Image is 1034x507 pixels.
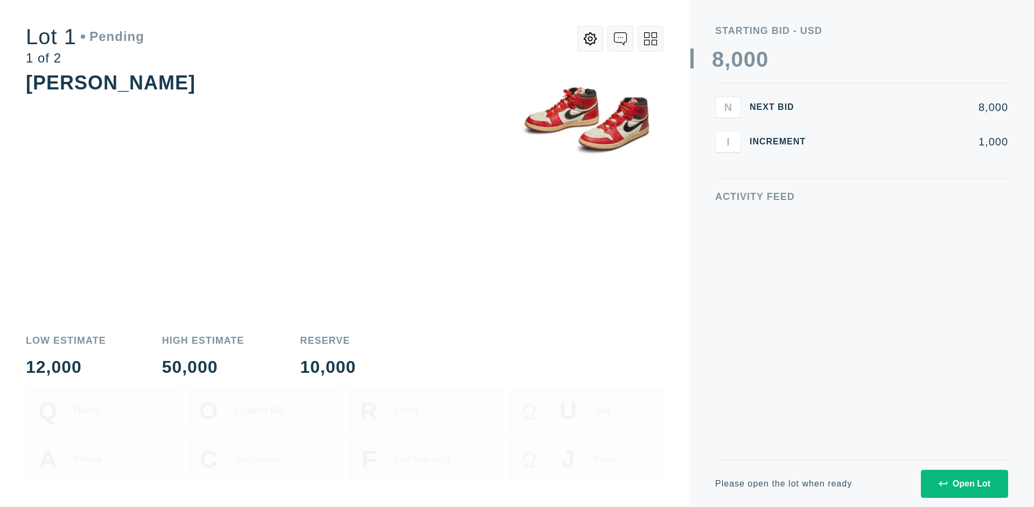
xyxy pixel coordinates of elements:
div: 50,000 [162,358,244,376]
div: Next Bid [750,103,814,112]
div: Reserve [300,336,356,345]
span: N [724,101,732,113]
div: 0 [756,48,768,70]
div: Starting Bid - USD [715,26,1008,36]
span: I [726,135,730,148]
button: Open Lot [921,470,1008,498]
div: 1,000 [823,136,1008,147]
div: Low Estimate [26,336,106,345]
div: Pending [81,30,144,43]
div: 1 of 2 [26,52,144,65]
div: 12,000 [26,358,106,376]
div: Open Lot [939,479,990,489]
div: Please open the lot when ready [715,480,852,488]
div: 10,000 [300,358,356,376]
button: N [715,96,741,118]
div: High Estimate [162,336,244,345]
div: 8,000 [823,102,1008,113]
div: Lot 1 [26,26,144,47]
div: [PERSON_NAME] [26,72,195,94]
div: 0 [731,48,743,70]
div: , [724,48,731,264]
button: I [715,131,741,152]
div: 8 [712,48,724,70]
div: 0 [744,48,756,70]
div: Increment [750,137,814,146]
div: Activity Feed [715,192,1008,202]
